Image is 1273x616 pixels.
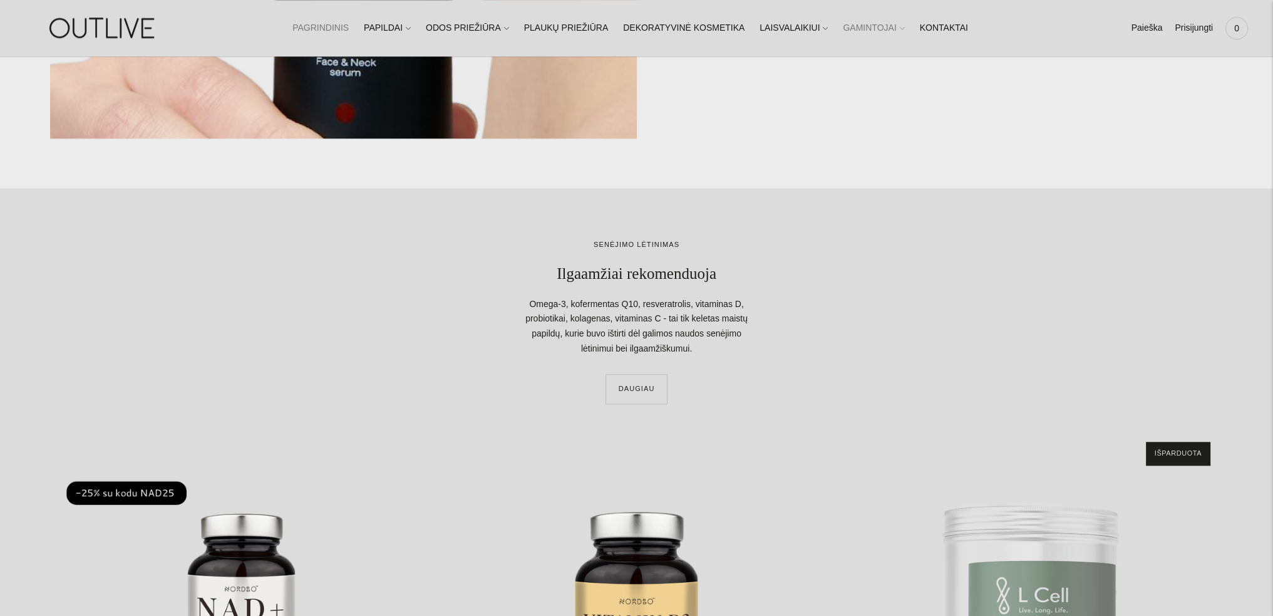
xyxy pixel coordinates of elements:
a: PAPILDAI [364,14,411,42]
img: OUTLIVE [25,6,182,50]
a: ODOS PRIEŽIŪRA [426,14,509,42]
div: SENĖJIMO LĖTINIMAS [50,239,1223,251]
a: Prisijungti [1175,14,1213,42]
a: GAMINTOJAI [843,14,904,42]
a: PAGRINDINIS [292,14,349,42]
h2: Ilgaamžiai rekomenduoja [524,264,750,285]
a: Paieška [1131,14,1162,42]
div: Omega-3, kofermentas Q10, resveratrolis, vitaminas D, probiotikai, kolagenas, vitaminas C - tai t... [524,297,750,357]
a: PLAUKŲ PRIEŽIŪRA [524,14,609,42]
a: KONTAKTAI [920,14,968,42]
a: DEKORATYVINĖ KOSMETIKA [623,14,745,42]
span: 0 [1228,19,1245,37]
a: 0 [1225,14,1248,42]
a: LAISVALAIKIUI [760,14,828,42]
a: DAUGIAU [606,374,668,404]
